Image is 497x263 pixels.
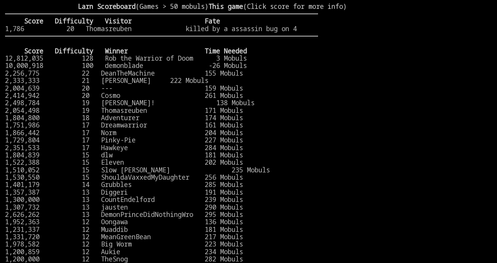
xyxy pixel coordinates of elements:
[209,2,243,11] b: This game
[5,121,243,129] a: 1,751,986 17 Dreamwarrior 161 Mobuls
[5,136,243,144] a: 1,729,804 17 Pinky-Pie 227 Mobuls
[5,84,243,93] a: 2,004,639 20 --- 159 Mobuls
[5,143,243,152] a: 2,351,533 17 Hawkeye 284 Mobuls
[5,69,243,78] a: 2,256,775 22 DeanTheMachine 155 Mobuls
[5,91,243,100] a: 2,414,942 20 Cosmo 261 Mobuls
[5,158,243,167] a: 1,522,388 15 Eleven 202 Mobuls
[5,151,243,159] a: 1,804,839 15 dlw 181 Mobuls
[5,203,243,212] a: 1,307,732 13 jausten 290 Mobuls
[5,217,243,226] a: 1,952,363 12 Oongawa 136 Mobuls
[5,106,243,115] a: 2,054,498 19 Thomasreuben 171 Mobuls
[5,165,270,174] a: 1,510,052 15 Slow [PERSON_NAME] 235 Mobuls
[5,188,243,197] a: 1,357,387 13 Diggeri 191 Mobuls
[5,128,243,137] a: 1,866,442 17 Norm 204 Mobuls
[5,240,243,248] a: 1,978,582 12 Big Worm 223 Mobuls
[5,232,243,241] a: 1,331,720 12 MeanGreenBean 217 Mobuls
[5,225,243,234] a: 1,231,337 12 Muaddib 181 Mobuls
[5,210,243,219] a: 2,626,262 13 DemonPrinceDidNothingWro 295 Mobuls
[5,173,243,182] a: 1,530,550 15 ShouldaVaxxedMyDaughter 256 Mobuls
[5,24,297,33] a: 1,786 20 Thomasreuben killed by a assassin bug on 4
[5,247,243,256] a: 1,200,859 12 Aukie 234 Mobuls
[5,54,247,63] a: 12,812,035 128 Rob the Warrior of Doom 3 Mobuls
[5,61,247,70] a: 10,000,918 100 demonblade -26 Mobuls
[5,180,243,189] a: 1,401,179 14 Grubbles 285 Mobuls
[5,113,243,122] a: 1,804,800 18 Adventurer 174 Mobuls
[5,98,255,107] a: 2,498,784 19 [PERSON_NAME]! 138 Mobuls
[78,2,136,11] b: Larn Scoreboard
[5,3,318,250] larn: (Games > 50 mobuls) (Click score for more info) Click on a score for more information ---- Reload...
[24,17,220,25] b: Score Difficulty Visitor Fate
[5,76,209,85] a: 2,333,333 21 [PERSON_NAME] 222 Mobuls
[5,195,243,204] a: 1,300,000 13 CountEndelford 239 Mobuls
[24,46,247,55] b: Score Difficulty Winner Time Needed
